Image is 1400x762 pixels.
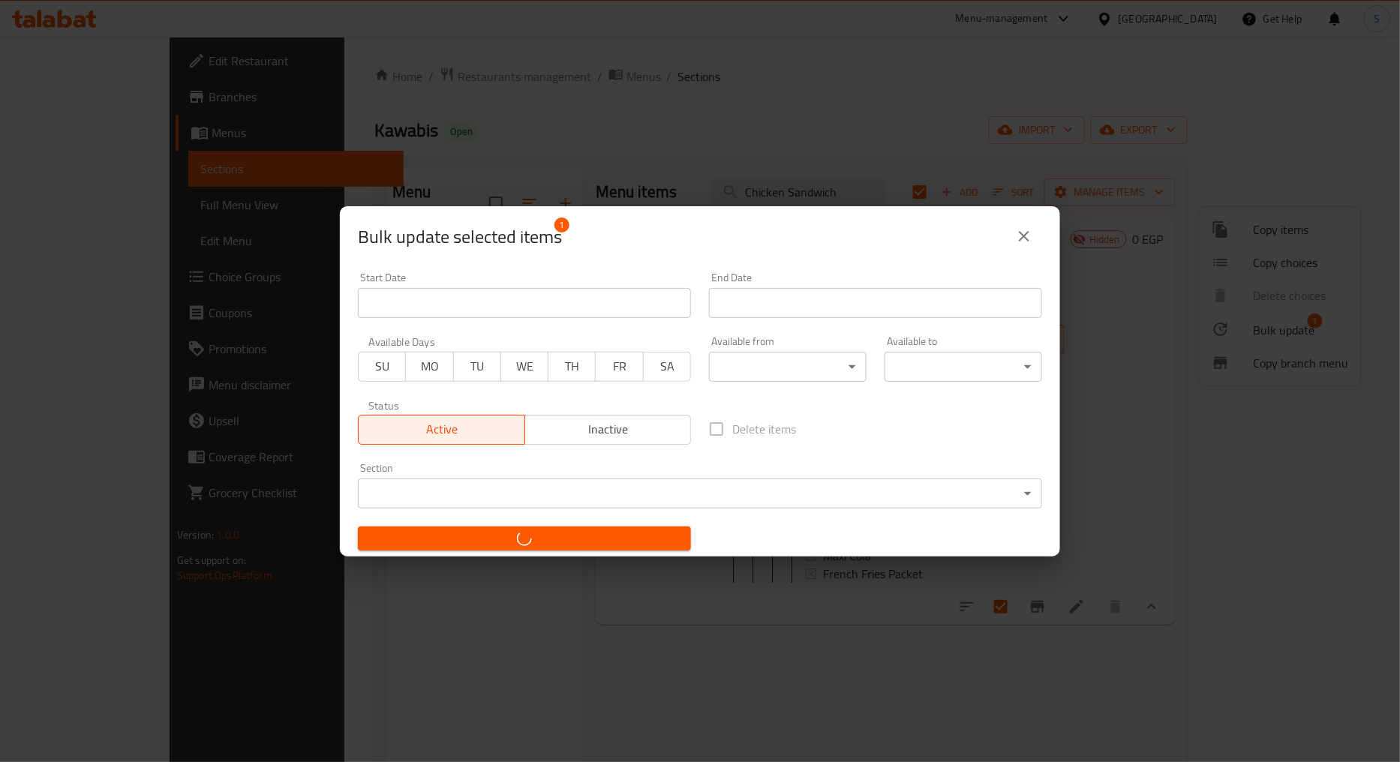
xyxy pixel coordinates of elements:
[358,225,562,249] span: Selected items count
[460,355,495,377] span: TU
[1006,218,1042,254] button: close
[412,355,447,377] span: MO
[507,355,542,377] span: WE
[554,355,590,377] span: TH
[732,420,796,438] span: Delete items
[595,352,643,382] button: FR
[500,352,548,382] button: WE
[531,418,686,440] span: Inactive
[453,352,501,382] button: TU
[709,352,867,382] div: ​
[885,352,1042,382] div: ​
[554,217,569,232] span: 1
[358,352,406,382] button: SU
[405,352,453,382] button: MO
[643,352,691,382] button: SA
[548,352,596,382] button: TH
[358,415,525,445] button: Active
[365,418,519,440] span: Active
[650,355,685,377] span: SA
[602,355,637,377] span: FR
[365,355,400,377] span: SU
[358,478,1042,508] div: ​
[524,415,692,445] button: Inactive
